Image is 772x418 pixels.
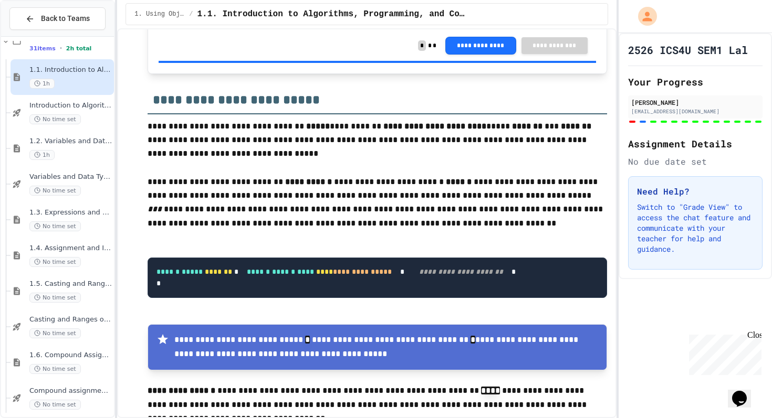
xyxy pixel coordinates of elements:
[29,387,112,395] span: Compound assignment operators - Quiz
[728,376,761,408] iframe: chat widget
[29,315,112,324] span: Casting and Ranges of variables - Quiz
[197,8,466,20] span: 1.1. Introduction to Algorithms, Programming, and Compilers
[29,221,81,231] span: No time set
[628,74,763,89] h2: Your Progress
[29,280,112,288] span: 1.5. Casting and Ranges of Values
[628,136,763,151] h2: Assignment Details
[29,257,81,267] span: No time set
[29,150,55,160] span: 1h
[66,45,92,52] span: 2h total
[29,364,81,374] span: No time set
[631,98,759,107] div: [PERSON_NAME]
[60,44,62,52] span: •
[29,45,56,52] span: 31 items
[4,4,72,67] div: Chat with us now!Close
[29,293,81,303] span: No time set
[631,108,759,115] div: [EMAIL_ADDRESS][DOMAIN_NAME]
[29,351,112,360] span: 1.6. Compound Assignment Operators
[189,10,193,18] span: /
[29,66,112,74] span: 1.1. Introduction to Algorithms, Programming, and Compilers
[628,42,748,57] h1: 2526 ICS4U SEM1 Lal
[29,328,81,338] span: No time set
[29,208,112,217] span: 1.3. Expressions and Output [New]
[627,4,660,28] div: My Account
[29,101,112,110] span: Introduction to Algorithms, Programming, and Compilers
[637,202,754,254] p: Switch to "Grade View" to access the chat feature and communicate with your teacher for help and ...
[134,10,185,18] span: 1. Using Objects and Methods
[29,79,55,89] span: 1h
[41,13,90,24] span: Back to Teams
[29,244,112,253] span: 1.4. Assignment and Input
[29,114,81,124] span: No time set
[29,186,81,196] span: No time set
[29,400,81,410] span: No time set
[29,137,112,146] span: 1.2. Variables and Data Types
[29,173,112,181] span: Variables and Data Types - Quiz
[9,7,106,30] button: Back to Teams
[628,155,763,168] div: No due date set
[637,185,754,198] h3: Need Help?
[685,330,761,375] iframe: chat widget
